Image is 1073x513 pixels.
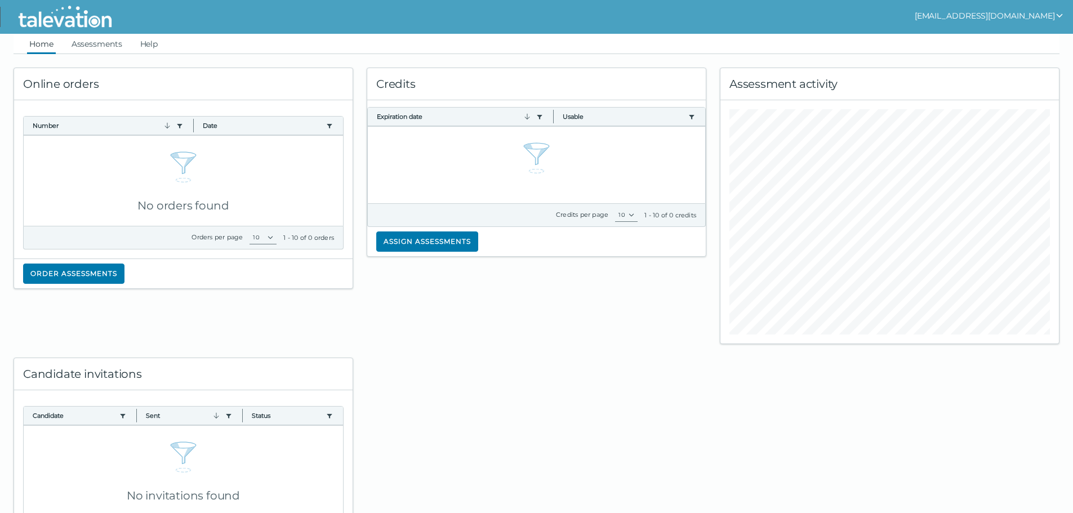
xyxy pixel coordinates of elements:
[203,121,322,130] button: Date
[14,3,117,31] img: Talevation_Logo_Transparent_white.png
[915,9,1064,23] button: show user actions
[239,403,246,427] button: Column resize handle
[377,112,532,121] button: Expiration date
[190,113,197,137] button: Column resize handle
[33,411,115,420] button: Candidate
[376,231,478,252] button: Assign assessments
[720,68,1059,100] div: Assessment activity
[283,233,334,242] div: 1 - 10 of 0 orders
[23,264,124,284] button: Order assessments
[556,211,608,218] label: Credits per page
[14,358,353,390] div: Candidate invitations
[127,489,240,502] span: No invitations found
[252,411,322,420] button: Status
[367,68,706,100] div: Credits
[137,199,229,212] span: No orders found
[644,211,696,220] div: 1 - 10 of 0 credits
[138,34,161,54] a: Help
[14,68,353,100] div: Online orders
[146,411,220,420] button: Sent
[69,34,124,54] a: Assessments
[33,121,172,130] button: Number
[563,112,684,121] button: Usable
[27,34,56,54] a: Home
[133,403,140,427] button: Column resize handle
[192,233,243,241] label: Orders per page
[550,104,557,128] button: Column resize handle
